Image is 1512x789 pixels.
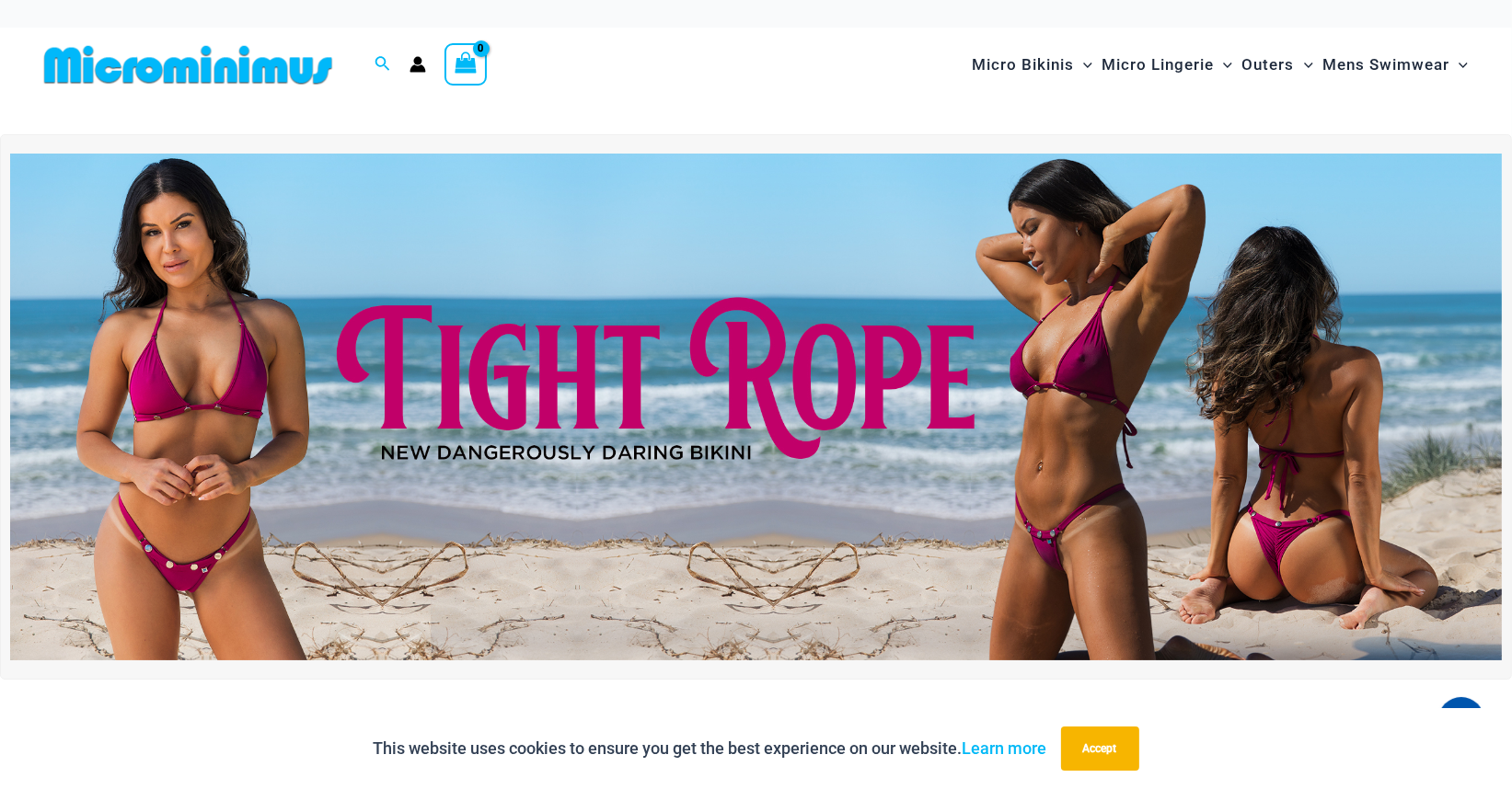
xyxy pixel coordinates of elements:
img: MM SHOP LOGO FLAT [37,44,340,86]
button: Accept [1061,726,1139,771]
a: Mens SwimwearMenu ToggleMenu Toggle [1318,37,1472,93]
a: OutersMenu ToggleMenu Toggle [1238,37,1318,93]
span: Menu Toggle [1295,41,1313,88]
a: View Shopping Cart, empty [444,43,487,86]
img: Tight Rope Pink Bikini [10,154,1502,660]
span: Mens Swimwear [1322,41,1449,88]
span: Micro Bikinis [972,41,1074,88]
span: Menu Toggle [1074,41,1092,88]
span: Menu Toggle [1449,41,1468,88]
span: Menu Toggle [1214,41,1232,88]
span: Micro Lingerie [1102,41,1214,88]
span: Outers [1242,41,1295,88]
a: Micro LingerieMenu ToggleMenu Toggle [1097,37,1237,93]
a: Micro BikinisMenu ToggleMenu Toggle [967,37,1097,93]
nav: Site Navigation [964,34,1475,96]
p: This website uses cookies to ensure you get the best experience on our website. [374,735,1047,762]
a: Account icon link [410,56,426,73]
a: Search icon link [375,53,391,76]
a: Learn more [963,738,1047,758]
